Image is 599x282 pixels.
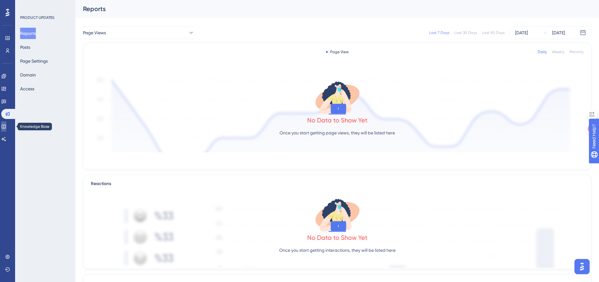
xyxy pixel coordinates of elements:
div: Last 30 Days [454,30,477,35]
p: Once you start getting page views, they will be listed here [280,129,395,137]
div: [DATE] [515,29,528,37]
div: PRODUCT UPDATES [20,15,54,20]
p: Once you start getting interactions, they will be listed here [279,246,396,254]
div: Daily [538,49,547,54]
div: No Data to Show Yet [307,233,368,242]
div: Reactions [91,180,584,188]
button: Domain [20,69,36,81]
div: Monthly [569,49,584,54]
button: Page Views [83,26,194,39]
button: Page Settings [20,55,48,67]
span: Page Views [83,29,106,37]
button: Reports [20,28,36,39]
div: Last 7 Days [429,30,449,35]
div: Reports [83,4,576,13]
div: [DATE] [552,29,565,37]
div: No Data to Show Yet [307,116,368,125]
iframe: UserGuiding AI Assistant Launcher [573,257,591,276]
div: Page View [326,49,349,54]
button: Posts [20,42,30,53]
button: Access [20,83,34,94]
span: Need Help? [15,2,39,9]
div: Weekly [552,49,564,54]
div: Last 90 Days [482,30,505,35]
